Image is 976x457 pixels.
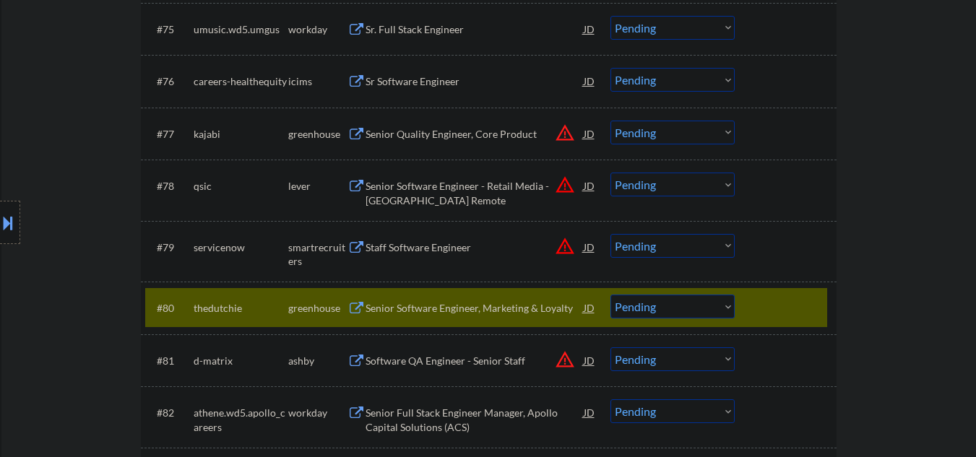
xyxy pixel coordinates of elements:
[582,68,597,94] div: JD
[157,354,182,368] div: #81
[366,22,584,37] div: Sr. Full Stack Engineer
[366,74,584,89] div: Sr Software Engineer
[288,74,347,89] div: icims
[194,354,288,368] div: d-matrix
[194,22,288,37] div: umusic.wd5.umgus
[582,173,597,199] div: JD
[582,234,597,260] div: JD
[366,301,584,315] div: Senior Software Engineer, Marketing & Loyalty
[555,175,575,195] button: warning_amber
[157,406,182,420] div: #82
[157,74,182,89] div: #76
[288,354,347,368] div: ashby
[194,406,288,434] div: athene.wd5.apollo_careers
[366,406,584,434] div: Senior Full Stack Engineer Manager, Apollo Capital Solutions (ACS)
[288,179,347,193] div: lever
[582,121,597,147] div: JD
[582,347,597,373] div: JD
[555,349,575,370] button: warning_amber
[157,22,182,37] div: #75
[288,127,347,142] div: greenhouse
[366,127,584,142] div: Senior Quality Engineer, Core Product
[582,295,597,321] div: JD
[555,236,575,256] button: warning_amber
[288,406,347,420] div: workday
[288,22,347,37] div: workday
[582,16,597,42] div: JD
[194,74,288,89] div: careers-healthequity
[288,301,347,315] div: greenhouse
[288,240,347,269] div: smartrecruiters
[366,240,584,255] div: Staff Software Engineer
[366,354,584,368] div: Software QA Engineer - Senior Staff
[582,399,597,425] div: JD
[366,179,584,207] div: Senior Software Engineer - Retail Media - [GEOGRAPHIC_DATA] Remote
[555,123,575,143] button: warning_amber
